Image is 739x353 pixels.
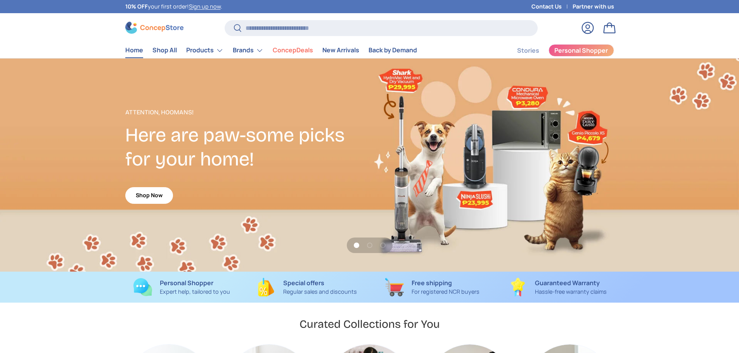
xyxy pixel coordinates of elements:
strong: Special offers [283,279,324,287]
a: Stories [517,43,539,58]
a: Home [125,43,143,58]
strong: Personal Shopper [160,279,213,287]
a: New Arrivals [322,43,359,58]
p: Regular sales and discounts [283,288,357,296]
a: Personal Shopper [549,44,614,57]
a: Sign up now [189,3,221,10]
p: Expert help, tailored to you [160,288,230,296]
a: Partner with us [573,2,614,11]
a: Back by Demand [369,43,417,58]
p: Hassle-free warranty claims [535,288,607,296]
summary: Brands [228,43,268,58]
a: Contact Us [531,2,573,11]
a: Shop All [152,43,177,58]
strong: Free shipping [412,279,452,287]
p: your first order! . [125,2,222,11]
img: ConcepStore [125,22,183,34]
p: For registered NCR buyers [412,288,479,296]
a: Guaranteed Warranty Hassle-free warranty claims [501,278,614,296]
a: Personal Shopper Expert help, tailored to you [125,278,238,296]
strong: 10% OFF [125,3,148,10]
summary: Products [182,43,228,58]
span: Personal Shopper [554,47,608,53]
h2: Here are paw-some picks for your home! [125,123,370,171]
a: Special offers Regular sales and discounts [251,278,363,296]
a: Brands [233,43,263,58]
a: Shop Now [125,187,173,204]
a: ConcepDeals [273,43,313,58]
h2: Curated Collections for You [299,317,440,331]
a: Products [186,43,223,58]
nav: Secondary [498,43,614,58]
nav: Primary [125,43,417,58]
p: Attention, Hoomans! [125,108,370,117]
a: Free shipping For registered NCR buyers [376,278,489,296]
strong: Guaranteed Warranty [535,279,600,287]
